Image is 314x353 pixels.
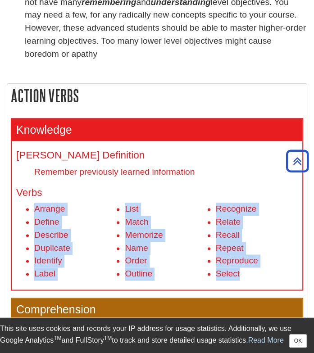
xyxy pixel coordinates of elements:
[216,229,298,242] li: Recall
[54,335,61,341] sup: TM
[34,267,116,281] li: Label
[125,216,207,229] li: Match
[104,335,112,341] sup: TM
[125,203,207,216] li: List
[216,216,298,229] li: Relate
[283,155,312,167] a: Back to Top
[216,254,298,267] li: Reproduce
[216,267,298,281] li: Select
[7,84,307,108] h2: Action Verbs
[289,334,307,348] button: Close
[12,299,302,321] h3: Comprehension
[16,187,298,199] h4: Verbs
[16,150,298,161] h4: [PERSON_NAME] Definition
[34,216,116,229] li: Define
[34,242,116,255] li: Duplicate
[34,203,116,216] li: Arrange
[248,336,284,344] a: Read More
[216,203,298,216] li: Recognize
[216,242,298,255] li: Repeat
[12,119,302,141] h3: Knowledge
[125,242,207,255] li: Name
[34,229,116,242] li: Describe
[125,267,207,281] li: Outline
[125,229,207,242] li: Memorize
[34,254,116,267] li: Identify
[34,166,298,178] dd: Remember previously learned information
[125,254,207,267] li: Order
